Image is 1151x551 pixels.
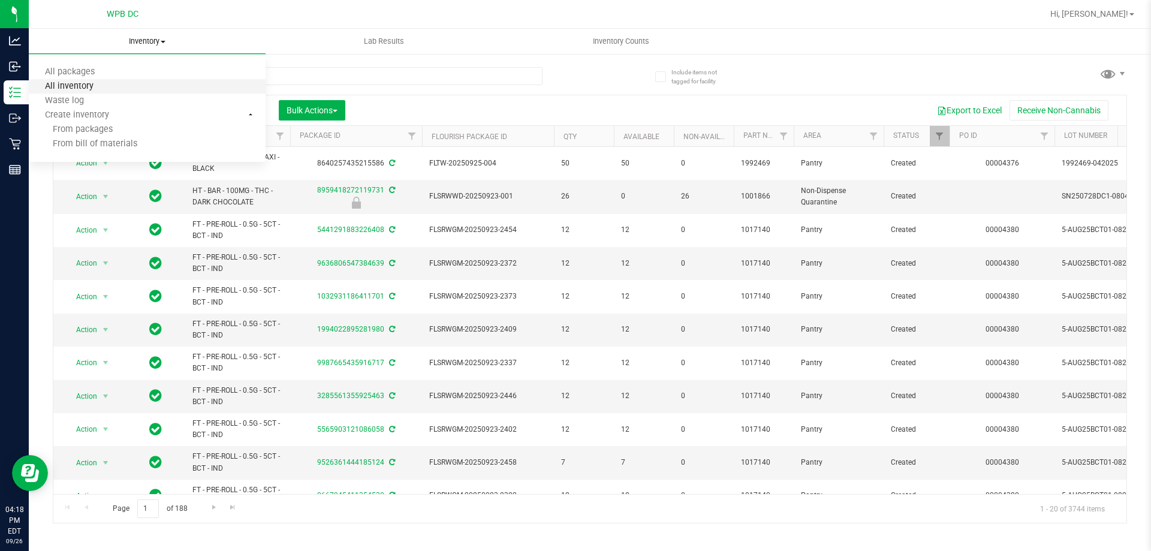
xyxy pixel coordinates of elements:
[300,131,341,140] a: Package ID
[429,191,547,202] span: FLSRWWD-20250923-001
[561,291,607,302] span: 12
[561,490,607,501] span: 12
[387,359,395,367] span: Sync from Compliance System
[1062,490,1137,501] span: 5-AUG25BCT01-0825
[891,258,942,269] span: Created
[317,325,384,333] a: 1994022895281980
[891,224,942,236] span: Created
[741,291,787,302] span: 1017140
[801,424,876,435] span: Pantry
[1062,457,1137,468] span: 5-AUG25BCT01-0825
[1062,324,1137,335] span: 5-AUG25BCT01-0825
[801,185,876,208] span: Non-Dispense Quarantine
[149,387,162,404] span: In Sync
[317,292,384,300] a: 1032931186411701
[387,425,395,433] span: Sync from Compliance System
[1062,357,1137,369] span: 5-AUG25BCT01-0825
[743,131,791,140] a: Part Number
[65,454,98,471] span: Action
[149,421,162,438] span: In Sync
[621,191,667,202] span: 0
[621,224,667,236] span: 12
[561,357,607,369] span: 12
[29,29,266,54] a: Inventory All packages All inventory Waste log Create inventory From packages From bill of materials
[29,110,125,121] span: Create inventory
[5,537,23,546] p: 09/26
[107,9,138,19] span: WPB DC
[429,224,547,236] span: FLSRWGM-20250923-2454
[224,499,242,516] a: Go to the last page
[98,155,113,171] span: select
[1062,191,1137,202] span: SN250728DC1-0804
[891,390,942,402] span: Created
[288,197,424,209] div: Quarantine
[803,131,821,140] a: Area
[149,155,162,171] span: In Sync
[29,96,100,106] span: Waste log
[801,357,876,369] span: Pantry
[621,424,667,435] span: 12
[741,390,787,402] span: 1017140
[192,152,283,174] span: SW - LIGHTER - BIC - MAXI - BLACK
[192,385,283,408] span: FT - PRE-ROLL - 0.5G - 5CT - BCT - IND
[192,318,283,341] span: FT - PRE-ROLL - 0.5G - 5CT - BCT - IND
[801,457,876,468] span: Pantry
[149,454,162,471] span: In Sync
[561,324,607,335] span: 12
[387,186,395,194] span: Sync from Compliance System
[429,390,547,402] span: FLSRWGM-20250923-2446
[801,390,876,402] span: Pantry
[98,487,113,504] span: select
[98,321,113,338] span: select
[429,457,547,468] span: FLSRWGM-20250923-2458
[65,354,98,371] span: Action
[149,288,162,305] span: In Sync
[621,457,667,468] span: 7
[317,225,384,234] a: 5441291883226408
[1062,424,1137,435] span: 5-AUG25BCT01-0825
[930,126,950,146] a: Filter
[192,219,283,242] span: FT - PRE-ROLL - 0.5G - 5CT - BCT - IND
[681,158,727,169] span: 0
[561,457,607,468] span: 7
[986,458,1019,466] a: 00004380
[681,191,727,202] span: 26
[1031,499,1114,517] span: 1 - 20 of 3744 items
[621,390,667,402] span: 12
[986,359,1019,367] a: 00004380
[561,224,607,236] span: 12
[561,258,607,269] span: 12
[986,159,1019,167] a: 00004376
[1062,258,1137,269] span: 5-AUG25BCT01-0825
[986,225,1019,234] a: 00004380
[429,357,547,369] span: FLSRWGM-20250923-2337
[9,112,21,124] inline-svg: Outbound
[98,255,113,272] span: select
[149,188,162,204] span: In Sync
[317,186,384,194] a: 8959418272119731
[432,133,507,141] a: Flourish Package ID
[270,126,290,146] a: Filter
[801,291,876,302] span: Pantry
[192,484,283,507] span: FT - PRE-ROLL - 0.5G - 5CT - BCT - IND
[681,324,727,335] span: 0
[98,288,113,305] span: select
[429,424,547,435] span: FLSRWGM-20250923-2402
[986,491,1019,499] a: 00004380
[387,458,395,466] span: Sync from Compliance System
[149,487,162,504] span: In Sync
[429,258,547,269] span: FLSRWGM-20250923-2372
[741,158,787,169] span: 1992469
[149,354,162,371] span: In Sync
[1050,9,1128,19] span: Hi, [PERSON_NAME]!
[98,454,113,471] span: select
[1062,390,1137,402] span: 5-AUG25BCT01-0825
[891,357,942,369] span: Created
[502,29,739,54] a: Inventory Counts
[891,424,942,435] span: Created
[29,36,266,47] span: Inventory
[387,491,395,499] span: Sync from Compliance System
[1062,291,1137,302] span: 5-AUG25BCT01-0825
[741,457,787,468] span: 1017140
[1035,126,1054,146] a: Filter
